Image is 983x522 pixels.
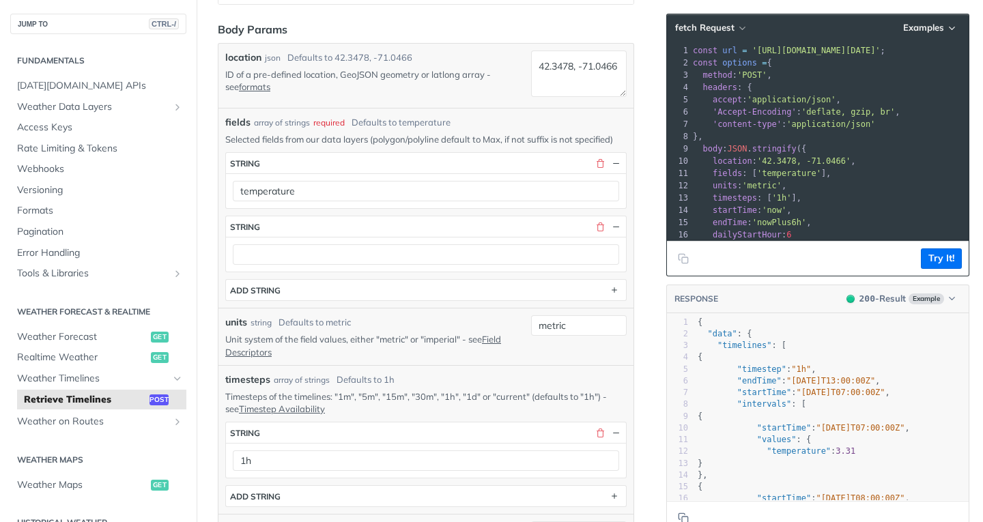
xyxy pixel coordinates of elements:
[226,486,626,506] button: ADD string
[698,376,880,386] span: : ,
[707,329,737,338] span: "data"
[17,204,183,218] span: Formats
[667,69,690,81] div: 3
[757,435,797,444] span: "values"
[791,364,811,374] span: "1h"
[667,340,688,351] div: 3
[265,52,281,64] div: json
[10,222,186,242] a: Pagination
[17,225,183,239] span: Pagination
[693,181,786,190] span: : ,
[594,157,606,169] button: Delete
[10,14,186,34] button: JUMP TOCTRL-/
[698,364,816,374] span: : ,
[667,317,688,328] div: 1
[693,58,717,68] span: const
[816,493,904,503] span: "[DATE]T08:00:00Z"
[698,482,702,491] span: {
[693,193,801,203] span: : [ ],
[230,428,260,438] div: string
[279,316,351,330] div: Defaults to metric
[713,205,757,215] span: startTime
[713,119,782,129] span: 'content-type'
[667,44,690,57] div: 1
[698,317,702,327] span: {
[667,375,688,387] div: 6
[17,330,147,344] span: Weather Forecast
[667,481,688,493] div: 15
[698,423,910,433] span: : ,
[713,181,737,190] span: units
[667,493,688,504] div: 16
[667,192,690,204] div: 13
[698,411,702,421] span: {
[10,180,186,201] a: Versioning
[859,292,906,306] div: - Result
[10,263,186,284] a: Tools & LibrariesShow subpages for Tools & Libraries
[742,46,747,55] span: =
[757,493,811,503] span: "startTime"
[786,119,875,129] span: 'application/json'
[287,51,412,65] div: Defaults to 42.3478, -71.0466
[667,434,688,446] div: 11
[10,76,186,96] a: [DATE][DOMAIN_NAME] APIs
[698,352,702,362] span: {
[667,411,688,422] div: 9
[667,143,690,155] div: 9
[752,46,881,55] span: '[URL][DOMAIN_NAME][DATE]'
[10,475,186,495] a: Weather Mapsget
[698,470,708,480] span: },
[667,93,690,106] div: 5
[226,422,626,443] button: string
[225,373,270,387] span: timesteps
[903,22,944,33] span: Examples
[693,95,841,104] span: : ,
[698,459,702,468] span: }
[151,332,169,343] span: get
[693,169,831,178] span: : [ ],
[698,435,811,444] span: : {
[667,458,688,469] div: 13
[225,133,627,145] p: Selected fields from our data layers (polygon/polyline default to Max, if not suffix is not speci...
[17,121,183,134] span: Access Keys
[230,285,281,295] div: ADD string
[594,220,606,233] button: Delete
[909,293,944,304] span: Example
[713,193,757,203] span: timesteps
[693,58,772,68] span: {
[594,426,606,439] button: Delete
[737,376,782,386] span: "endTime"
[10,97,186,117] a: Weather Data LayersShow subpages for Weather Data Layers
[17,415,169,429] span: Weather on Routes
[230,222,260,232] div: string
[251,317,272,329] div: string
[226,280,626,300] button: ADD string
[667,216,690,229] div: 15
[10,327,186,347] a: Weather Forecastget
[667,351,688,363] div: 4
[836,446,855,456] span: 3.31
[713,218,747,227] span: endTime
[698,446,855,456] span: :
[17,478,147,492] span: Weather Maps
[772,193,792,203] span: '1h'
[149,394,169,405] span: post
[10,306,186,318] h2: Weather Forecast & realtime
[230,491,281,502] div: ADD string
[757,423,811,433] span: "startTime"
[702,70,732,80] span: method
[17,267,169,280] span: Tools & Libraries
[693,46,885,55] span: ;
[747,95,836,104] span: 'application/json'
[667,229,690,241] div: 16
[610,157,622,169] button: Hide
[674,292,719,306] button: RESPONSE
[667,155,690,167] div: 10
[702,83,737,92] span: headers
[10,454,186,466] h2: Weather Maps
[151,480,169,491] span: get
[698,399,806,409] span: : [
[670,21,750,35] button: fetch Request
[239,403,325,414] a: Timestep Availability
[757,169,821,178] span: 'temperature'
